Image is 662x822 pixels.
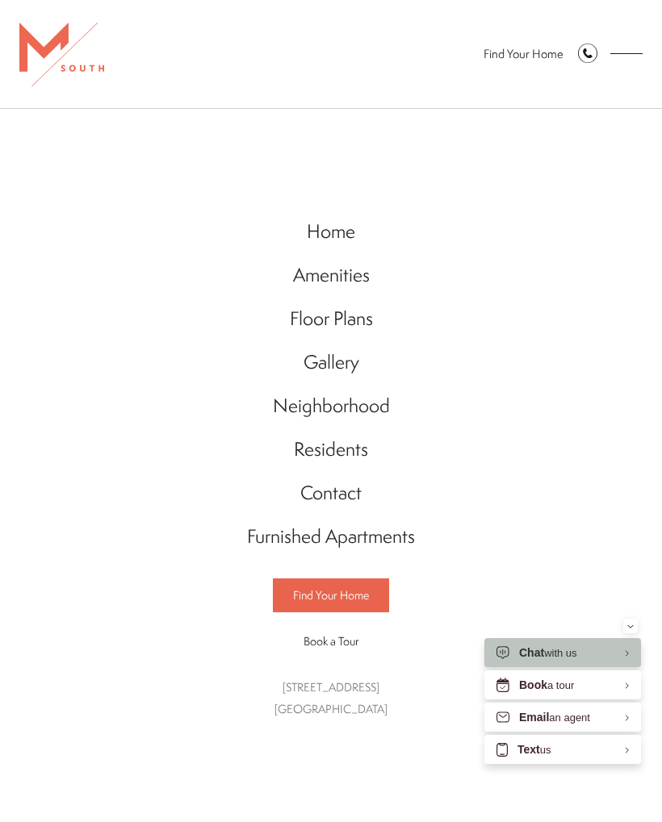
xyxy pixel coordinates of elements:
[223,471,439,515] a: Go to Contact
[293,261,370,287] span: Amenities
[223,515,439,558] a: Go to Furnished Apartments (opens in a new tab)
[578,44,597,65] a: Call Us at 813-570-8014
[610,48,643,59] button: Open Menu
[290,305,373,331] span: Floor Plans
[484,45,564,62] a: Find Your Home
[223,210,439,253] a: Go to Home
[300,479,362,505] span: Contact
[273,625,389,657] a: Book a Tour
[304,348,359,374] span: Gallery
[223,340,439,384] a: Go to Gallery
[274,679,388,717] a: Get Directions to 5110 South Manhattan Avenue Tampa, FL 33611
[307,218,355,244] span: Home
[223,384,439,428] a: Go to Neighborhood
[223,253,439,297] a: Go to Amenities
[223,297,439,340] a: Go to Floor Plans
[223,428,439,471] a: Go to Residents
[273,578,389,611] a: Find Your Home
[247,523,415,549] span: Furnished Apartments
[304,633,359,649] span: Book a Tour
[19,23,104,86] img: MSouth
[223,194,439,736] div: Main
[273,392,390,418] span: Neighborhood
[293,587,369,603] span: Find Your Home
[294,436,368,461] span: Residents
